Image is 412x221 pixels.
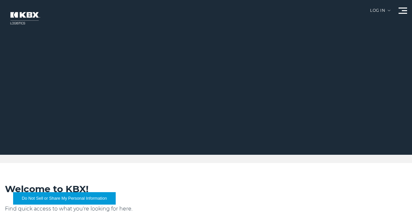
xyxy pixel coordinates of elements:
[5,183,407,195] h2: Welcome to KBX!
[13,192,116,205] button: Do Not Sell or Share My Personal Information
[5,7,44,30] img: kbx logo
[5,205,407,213] p: Find quick access to what you're looking for here.
[388,10,390,11] img: arrow
[370,9,390,17] div: Log in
